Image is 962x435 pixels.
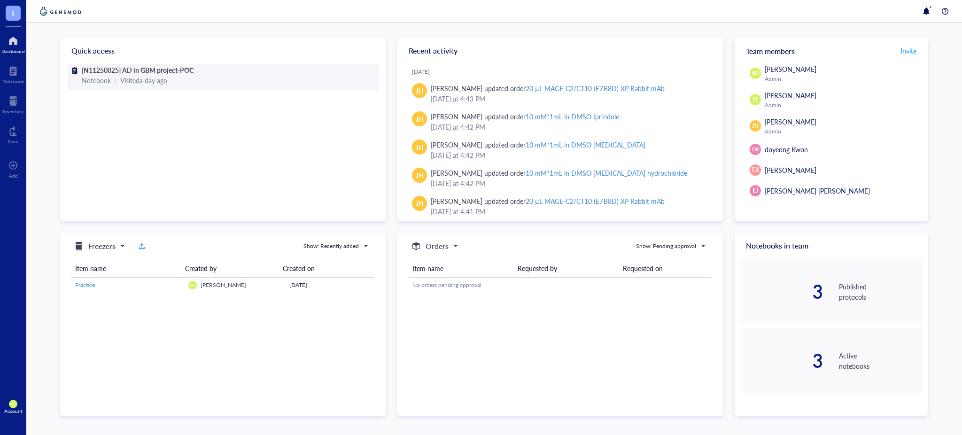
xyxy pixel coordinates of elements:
[740,351,824,370] div: 3
[2,78,24,84] div: Notebook
[526,84,664,93] div: 20 µL MAGE-C2/CT10 (E7B8D) XP Rabbit mAb
[412,68,716,76] div: [DATE]
[416,85,424,96] span: JH
[765,64,816,74] span: [PERSON_NAME]
[115,75,116,85] div: |
[431,93,708,104] div: [DATE] at 4:43 PM
[752,122,759,130] span: JH
[514,260,619,277] th: Requested by
[416,198,424,209] span: JH
[409,260,514,277] th: Item name
[3,109,23,114] div: Inventory
[839,281,923,302] div: Published protocols
[765,117,816,126] span: [PERSON_NAME]
[11,402,16,406] span: PO
[765,128,919,135] div: Admin
[38,6,84,17] img: genemod-logo
[636,242,696,250] div: Show: Pending approval
[405,79,716,108] a: JH[PERSON_NAME] updated order20 µL MAGE-C2/CT10 (E7B8D) XP Rabbit mAb[DATE] at 4:43 PM
[416,142,424,152] span: JH
[431,178,708,188] div: [DATE] at 4:42 PM
[9,173,18,179] div: Add
[4,408,23,414] div: Account
[740,282,824,301] div: 3
[412,281,708,289] div: No orders pending approval
[181,260,279,277] th: Created by
[303,242,359,250] div: Show: Recently added
[752,146,759,154] span: DK
[431,122,708,132] div: [DATE] at 4:42 PM
[900,43,917,58] button: Invite
[765,165,816,175] span: [PERSON_NAME]
[619,260,712,277] th: Requested on
[765,145,808,154] span: doyeong Kwon
[839,350,923,371] div: Active notebooks
[765,101,919,109] div: Admin
[431,150,708,160] div: [DATE] at 4:42 PM
[82,65,194,75] span: [N11250025] AD in GBM project-POC
[526,140,645,149] div: 10 mM*1mL in DMSO [MEDICAL_DATA]
[431,168,687,178] div: [PERSON_NAME] updated order
[431,140,645,150] div: [PERSON_NAME] updated order
[416,114,424,124] span: JH
[753,186,758,195] span: EJ
[752,166,759,174] span: EK
[279,260,365,277] th: Created on
[1,33,25,54] a: Dashboard
[526,112,619,121] div: 10 mM*1mL in DMSO Iprindole
[431,196,665,206] div: [PERSON_NAME] updated order
[526,196,664,206] div: 20 µL MAGE-C2/CT10 (E7B8D) XP Rabbit mAb
[11,7,16,19] span: T
[426,241,449,252] h5: Orders
[75,281,95,289] span: Practice
[405,164,716,192] a: JH[PERSON_NAME] updated order10 mM*1mL in DMSO [MEDICAL_DATA] hydrochloride[DATE] at 4:42 PM
[900,46,916,55] span: Invite
[735,233,928,259] div: Notebooks in team
[765,75,919,83] div: Admin
[8,124,18,144] a: Core
[3,93,23,114] a: Inventory
[405,192,716,220] a: JH[PERSON_NAME] updated order20 µL MAGE-C2/CT10 (E7B8D) XP Rabbit mAb[DATE] at 4:41 PM
[765,186,870,195] span: [PERSON_NAME] [PERSON_NAME]
[75,281,181,289] a: Practice
[735,38,928,64] div: Team members
[71,260,181,277] th: Item name
[431,111,619,122] div: [PERSON_NAME] updated order
[201,281,246,289] span: [PERSON_NAME]
[526,168,687,178] div: 10 mM*1mL in DMSO [MEDICAL_DATA] hydrochloride
[397,38,723,64] div: Recent activity
[753,95,759,104] span: SL
[1,48,25,54] div: Dashboard
[765,91,816,100] span: [PERSON_NAME]
[289,281,371,289] div: [DATE]
[431,83,665,93] div: [PERSON_NAME] updated order
[405,136,716,164] a: JH[PERSON_NAME] updated order10 mM*1mL in DMSO [MEDICAL_DATA][DATE] at 4:42 PM
[82,75,111,85] div: Notebook
[120,75,167,85] div: Visited a day ago
[88,241,116,252] h5: Freezers
[60,38,386,64] div: Quick access
[405,108,716,136] a: JH[PERSON_NAME] updated order10 mM*1mL in DMSO Iprindole[DATE] at 4:42 PM
[431,206,708,217] div: [DATE] at 4:41 PM
[2,63,24,84] a: Notebook
[190,283,195,287] span: PO
[416,170,424,180] span: JH
[8,139,18,144] div: Core
[752,70,759,78] span: PO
